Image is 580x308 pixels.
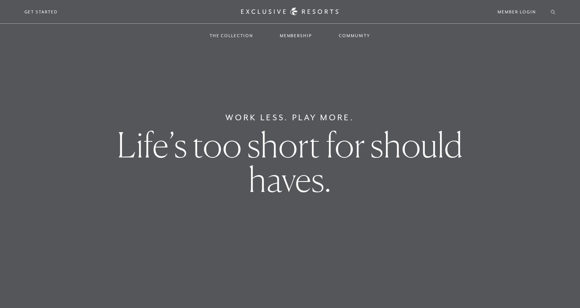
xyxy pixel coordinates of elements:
a: The Collection [202,25,261,47]
h1: Life’s too short for should haves. [101,128,478,197]
a: Membership [272,25,320,47]
a: Member Login [498,8,536,15]
a: Get Started [25,8,58,15]
a: Community [331,25,378,47]
h6: Work Less. Play More. [225,111,355,124]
